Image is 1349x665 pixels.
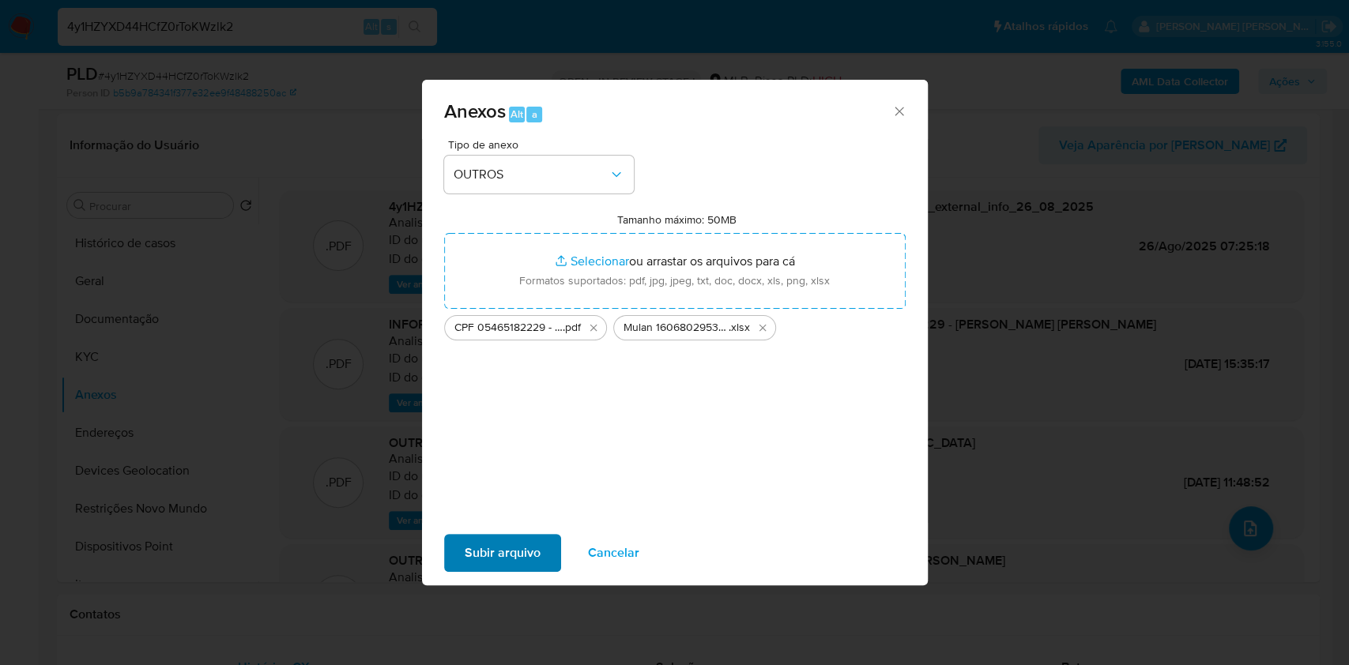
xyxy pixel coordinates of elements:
[454,320,563,336] span: CPF 05465182229 - [PERSON_NAME] [PERSON_NAME] - Documentos Google
[465,535,541,570] span: Subir arquivo
[444,309,906,340] ul: Arquivos selecionados
[624,320,729,336] span: Mulan 1606802953_2025_08_25_11_58_01
[563,320,581,336] span: .pdf
[753,318,772,337] button: Excluir Mulan 1606802953_2025_08_25_11_58_01.xlsx
[729,320,750,336] span: .xlsx
[584,318,603,337] button: Excluir CPF 05465182229 - CLODOALDO COSTA DA CRUZ - Documentos Google.pdf
[891,103,906,118] button: Fechar
[454,167,609,182] span: OUTROS
[444,156,634,193] button: OUTROS
[444,534,561,572] button: Subir arquivo
[567,534,660,572] button: Cancelar
[532,107,537,122] span: a
[588,535,639,570] span: Cancelar
[511,107,523,122] span: Alt
[448,139,638,150] span: Tipo de anexo
[617,212,737,227] label: Tamanho máximo: 50MB
[444,97,506,125] span: Anexos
